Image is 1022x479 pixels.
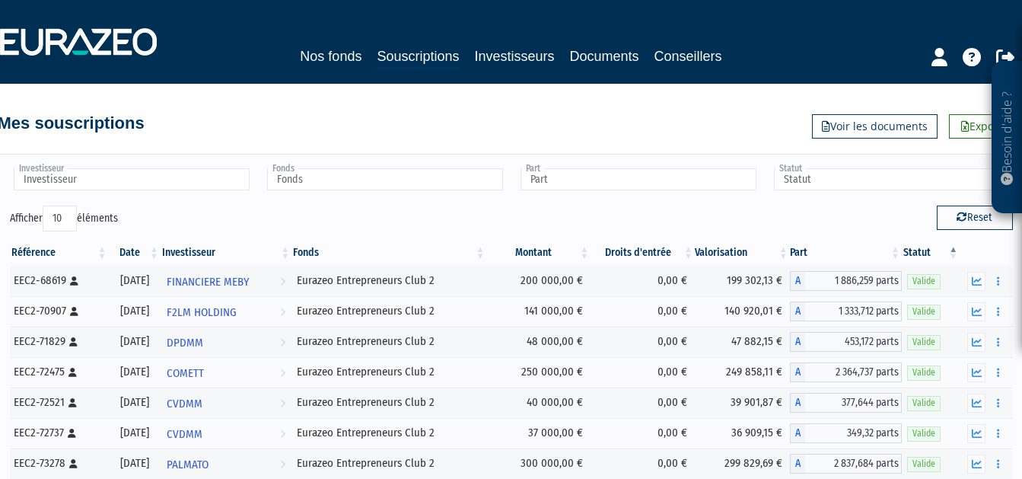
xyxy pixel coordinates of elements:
div: A - Eurazeo Entrepreneurs Club 2 [790,302,902,321]
i: [Français] Personne physique [69,459,78,468]
span: PALMATO [167,451,209,479]
th: Investisseur: activer pour trier la colonne par ordre croissant [161,240,291,266]
div: [DATE] [114,455,155,471]
td: 299 829,69 € [695,449,790,479]
span: DPDMM [167,329,203,357]
td: 39 901,87 € [695,388,790,418]
i: [Français] Personne physique [68,368,77,377]
span: A [790,271,805,291]
span: 2 364,737 parts [805,362,902,382]
span: A [790,362,805,382]
a: CVDMM [161,388,291,418]
a: PALMATO [161,449,291,479]
td: 300 000,00 € [487,449,591,479]
i: Voir l'investisseur [280,299,285,327]
td: 40 000,00 € [487,388,591,418]
a: Documents [570,46,639,67]
select: Afficheréléments [43,206,77,232]
a: DPDMM [161,327,291,357]
div: Eurazeo Entrepreneurs Club 2 [297,425,481,441]
div: EEC2-72737 [14,425,103,441]
span: CVDMM [167,390,202,418]
span: Valide [907,396,941,410]
td: 36 909,15 € [695,418,790,449]
a: COMETT [161,357,291,388]
div: A - Eurazeo Entrepreneurs Club 2 [790,454,902,474]
span: Valide [907,457,941,471]
span: A [790,454,805,474]
span: 1 886,259 parts [805,271,902,291]
a: Conseillers [654,46,722,67]
span: Valide [907,426,941,441]
span: A [790,423,805,443]
div: [DATE] [114,273,155,289]
i: Voir l'investisseur [280,329,285,357]
i: Voir l'investisseur [280,420,285,449]
div: A - Eurazeo Entrepreneurs Club 2 [790,362,902,382]
a: Investisseurs [474,46,554,67]
td: 250 000,00 € [487,357,591,388]
span: 1 333,712 parts [805,302,902,321]
div: Eurazeo Entrepreneurs Club 2 [297,273,481,289]
div: EEC2-72521 [14,394,103,410]
div: Eurazeo Entrepreneurs Club 2 [297,334,481,350]
span: Valide [907,274,941,289]
div: [DATE] [114,394,155,410]
i: Voir l'investisseur [280,359,285,388]
i: [Français] Personne physique [69,337,78,346]
i: Voir l'investisseur [280,268,285,296]
div: A - Eurazeo Entrepreneurs Club 2 [790,423,902,443]
div: EEC2-71829 [14,334,103,350]
td: 0,00 € [591,296,695,327]
td: 199 302,13 € [695,266,790,296]
td: 37 000,00 € [487,418,591,449]
label: Afficher éléments [10,206,118,232]
div: [DATE] [114,364,155,380]
div: Eurazeo Entrepreneurs Club 2 [297,364,481,380]
div: [DATE] [114,425,155,441]
a: FINANCIERE MEBY [161,266,291,296]
i: [Français] Personne physique [70,307,78,316]
i: [Français] Personne physique [70,276,78,286]
i: [Français] Personne physique [68,429,76,438]
div: A - Eurazeo Entrepreneurs Club 2 [790,332,902,352]
span: 2 837,684 parts [805,454,902,474]
div: EEC2-70907 [14,303,103,319]
td: 141 000,00 € [487,296,591,327]
th: Statut : activer pour trier la colonne par ordre d&eacute;croissant [902,240,960,266]
div: [DATE] [114,334,155,350]
th: Date: activer pour trier la colonne par ordre croissant [109,240,161,266]
p: Besoin d'aide ? [998,69,1016,206]
div: EEC2-72475 [14,364,103,380]
td: 0,00 € [591,327,695,357]
td: 249 858,11 € [695,357,790,388]
a: Nos fonds [300,46,361,67]
i: Voir l'investisseur [280,451,285,479]
td: 47 882,15 € [695,327,790,357]
div: Eurazeo Entrepreneurs Club 2 [297,455,481,471]
i: Voir l'investisseur [280,390,285,418]
span: A [790,393,805,413]
td: 0,00 € [591,418,695,449]
th: Fonds: activer pour trier la colonne par ordre croissant [291,240,486,266]
span: FINANCIERE MEBY [167,268,249,296]
th: Référence : activer pour trier la colonne par ordre croissant [10,240,109,266]
th: Droits d'entrée: activer pour trier la colonne par ordre croissant [591,240,695,266]
a: Voir les documents [812,114,938,139]
div: A - Eurazeo Entrepreneurs Club 2 [790,271,902,291]
td: 48 000,00 € [487,327,591,357]
a: F2LM HOLDING [161,296,291,327]
i: [Français] Personne physique [68,398,77,407]
div: Eurazeo Entrepreneurs Club 2 [297,394,481,410]
span: Valide [907,335,941,350]
span: COMETT [167,359,204,388]
td: 0,00 € [591,266,695,296]
span: F2LM HOLDING [167,299,237,327]
a: Souscriptions [377,46,459,69]
div: [DATE] [114,303,155,319]
td: 0,00 € [591,388,695,418]
th: Part: activer pour trier la colonne par ordre croissant [790,240,902,266]
span: A [790,302,805,321]
div: A - Eurazeo Entrepreneurs Club 2 [790,393,902,413]
td: 140 920,01 € [695,296,790,327]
